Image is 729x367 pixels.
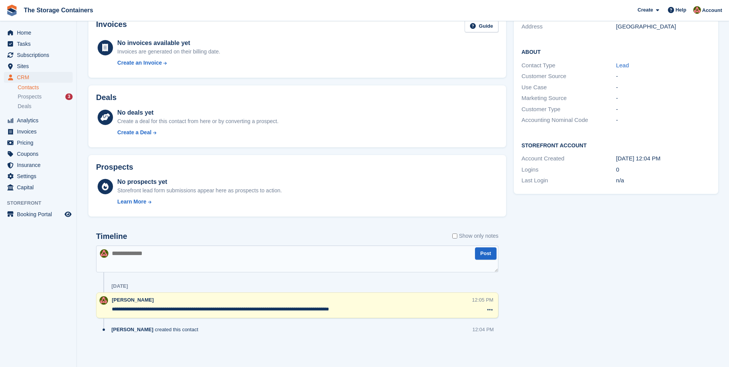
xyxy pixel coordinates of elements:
[96,20,127,33] h2: Invoices
[17,38,63,49] span: Tasks
[17,50,63,60] span: Subscriptions
[4,126,73,137] a: menu
[4,182,73,193] a: menu
[521,72,616,81] div: Customer Source
[521,22,616,31] div: Address
[4,61,73,72] a: menu
[521,154,616,163] div: Account Created
[7,199,76,207] span: Storefront
[521,141,711,149] h2: Storefront Account
[17,126,63,137] span: Invoices
[4,50,73,60] a: menu
[472,326,494,333] div: 12:04 PM
[472,296,493,304] div: 12:05 PM
[4,115,73,126] a: menu
[18,102,73,110] a: Deals
[616,62,629,68] a: Lead
[117,198,146,206] div: Learn More
[616,116,711,125] div: -
[4,209,73,220] a: menu
[96,232,127,241] h2: Timeline
[117,117,278,125] div: Create a deal for this contact from here or by converting a prospect.
[616,22,711,31] div: [GEOGRAPHIC_DATA]
[616,83,711,92] div: -
[17,209,63,220] span: Booking Portal
[616,176,711,185] div: n/a
[702,7,722,14] span: Account
[17,148,63,159] span: Coupons
[117,198,282,206] a: Learn More
[21,4,96,17] a: The Storage Containers
[521,61,616,70] div: Contact Type
[100,249,108,258] img: Kirsty Simpson
[117,38,220,48] div: No invoices available yet
[475,247,497,260] button: Post
[117,128,278,137] a: Create a Deal
[17,61,63,72] span: Sites
[521,105,616,114] div: Customer Type
[693,6,701,14] img: Kirsty Simpson
[6,5,18,16] img: stora-icon-8386f47178a22dfd0bd8f6a31ec36ba5ce8667c1dd55bd0f319d3a0aa187defe.svg
[521,165,616,174] div: Logins
[117,108,278,117] div: No deals yet
[96,163,133,172] h2: Prospects
[4,171,73,182] a: menu
[111,283,128,289] div: [DATE]
[65,93,73,100] div: 3
[17,115,63,126] span: Analytics
[616,72,711,81] div: -
[4,137,73,148] a: menu
[4,72,73,83] a: menu
[17,72,63,83] span: CRM
[676,6,686,14] span: Help
[17,137,63,148] span: Pricing
[638,6,653,14] span: Create
[521,83,616,92] div: Use Case
[616,105,711,114] div: -
[111,326,153,333] span: [PERSON_NAME]
[117,59,162,67] div: Create an Invoice
[17,27,63,38] span: Home
[63,210,73,219] a: Preview store
[452,232,498,240] label: Show only notes
[521,94,616,103] div: Marketing Source
[18,93,73,101] a: Prospects 3
[17,171,63,182] span: Settings
[616,154,711,163] div: [DATE] 12:04 PM
[17,160,63,170] span: Insurance
[117,48,220,56] div: Invoices are generated on their billing date.
[112,297,154,303] span: [PERSON_NAME]
[521,48,711,55] h2: About
[117,187,282,195] div: Storefront lead form submissions appear here as prospects to action.
[117,59,220,67] a: Create an Invoice
[521,176,616,185] div: Last Login
[117,128,151,137] div: Create a Deal
[4,148,73,159] a: menu
[100,296,108,305] img: Kirsty Simpson
[4,38,73,49] a: menu
[4,27,73,38] a: menu
[616,94,711,103] div: -
[465,20,498,33] a: Guide
[521,116,616,125] div: Accounting Nominal Code
[18,93,42,100] span: Prospects
[96,93,116,102] h2: Deals
[4,160,73,170] a: menu
[452,232,457,240] input: Show only notes
[111,326,202,333] div: created this contact
[18,103,32,110] span: Deals
[616,165,711,174] div: 0
[18,84,73,91] a: Contacts
[117,177,282,187] div: No prospects yet
[17,182,63,193] span: Capital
